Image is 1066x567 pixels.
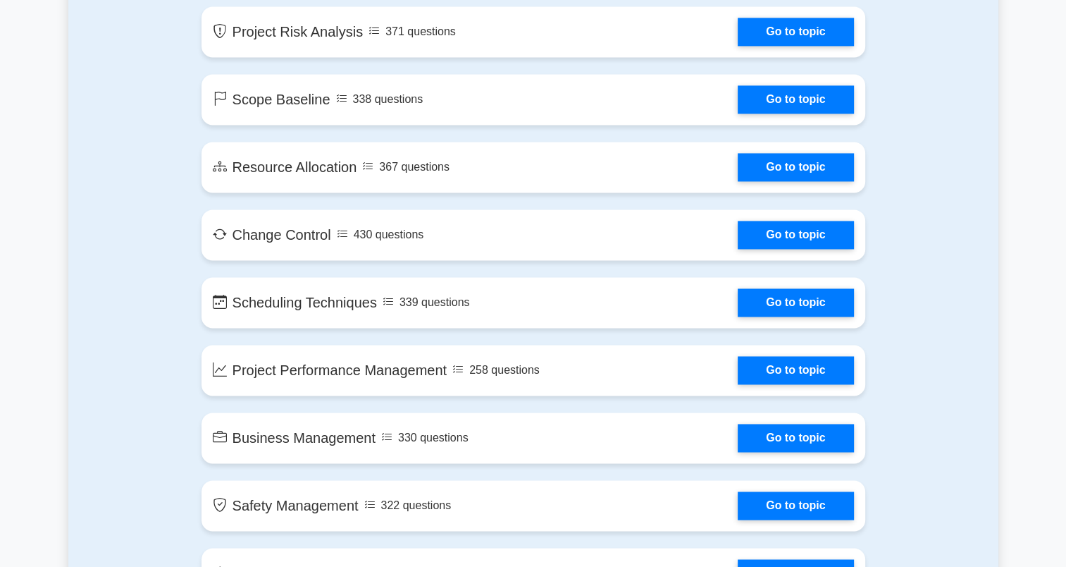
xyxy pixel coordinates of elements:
[738,85,853,114] a: Go to topic
[738,18,853,46] a: Go to topic
[738,221,853,249] a: Go to topic
[738,356,853,384] a: Go to topic
[738,288,853,317] a: Go to topic
[738,153,853,181] a: Go to topic
[738,492,853,520] a: Go to topic
[738,424,853,452] a: Go to topic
